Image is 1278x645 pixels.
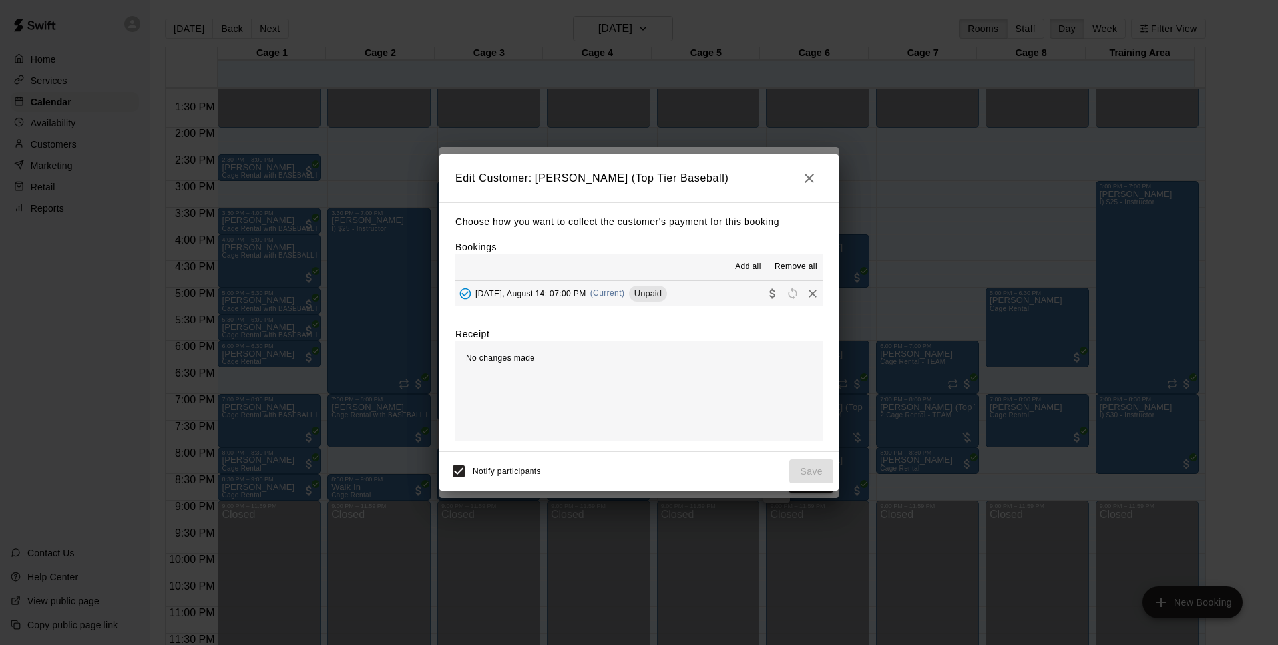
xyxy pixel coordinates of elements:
span: Reschedule [783,288,803,298]
span: Unpaid [629,288,667,298]
span: Collect payment [763,288,783,298]
button: Remove all [769,256,823,278]
button: Added - Collect Payment [455,284,475,304]
label: Receipt [455,327,489,341]
button: Added - Collect Payment[DATE], August 14: 07:00 PM(Current)UnpaidCollect paymentRescheduleRemove [455,281,823,306]
h2: Edit Customer: [PERSON_NAME] (Top Tier Baseball) [439,154,839,202]
p: Choose how you want to collect the customer's payment for this booking [455,214,823,230]
button: Add all [727,256,769,278]
span: Remove [803,288,823,298]
span: Add all [735,260,761,274]
span: (Current) [590,288,625,298]
span: [DATE], August 14: 07:00 PM [475,288,586,298]
span: Remove all [775,260,817,274]
span: No changes made [466,353,534,363]
label: Bookings [455,242,497,252]
span: Notify participants [473,467,541,476]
